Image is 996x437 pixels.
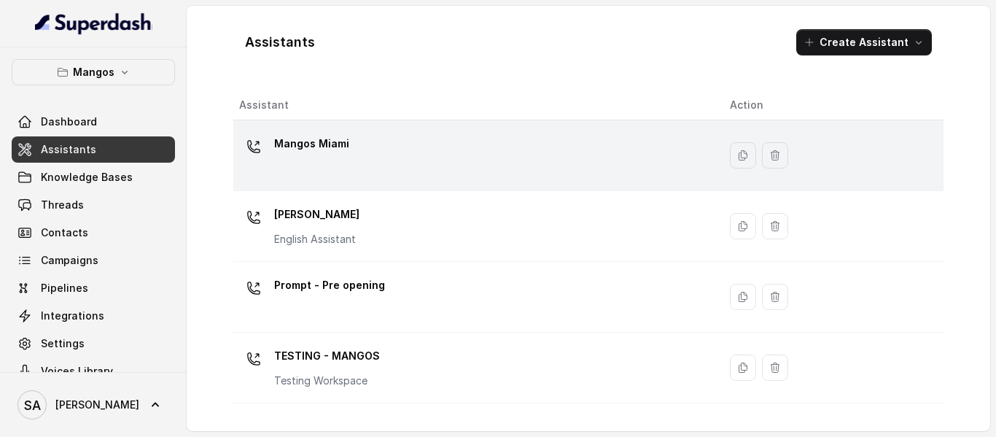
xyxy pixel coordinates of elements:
[12,275,175,301] a: Pipelines
[12,164,175,190] a: Knowledge Bases
[12,247,175,274] a: Campaigns
[12,192,175,218] a: Threads
[274,232,359,247] p: English Assistant
[55,398,139,412] span: [PERSON_NAME]
[274,344,380,368] p: TESTING - MANGOS
[12,303,175,329] a: Integrations
[41,170,133,185] span: Knowledge Bases
[35,12,152,35] img: light.svg
[41,336,85,351] span: Settings
[274,203,359,226] p: [PERSON_NAME]
[12,136,175,163] a: Assistants
[41,309,104,323] span: Integrations
[24,398,41,413] text: SA
[796,29,932,55] button: Create Assistant
[41,142,96,157] span: Assistants
[41,115,97,129] span: Dashboard
[41,225,88,240] span: Contacts
[41,364,113,379] span: Voices Library
[41,198,84,212] span: Threads
[12,109,175,135] a: Dashboard
[12,59,175,85] button: Mangos
[274,374,380,388] p: Testing Workspace
[12,220,175,246] a: Contacts
[245,31,315,54] h1: Assistants
[274,274,385,297] p: Prompt - Pre opening
[718,90,944,120] th: Action
[73,63,114,81] p: Mangos
[274,132,349,155] p: Mangos Miami
[12,358,175,384] a: Voices Library
[41,253,98,268] span: Campaigns
[12,384,175,425] a: [PERSON_NAME]
[41,281,88,295] span: Pipelines
[12,330,175,357] a: Settings
[233,90,718,120] th: Assistant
